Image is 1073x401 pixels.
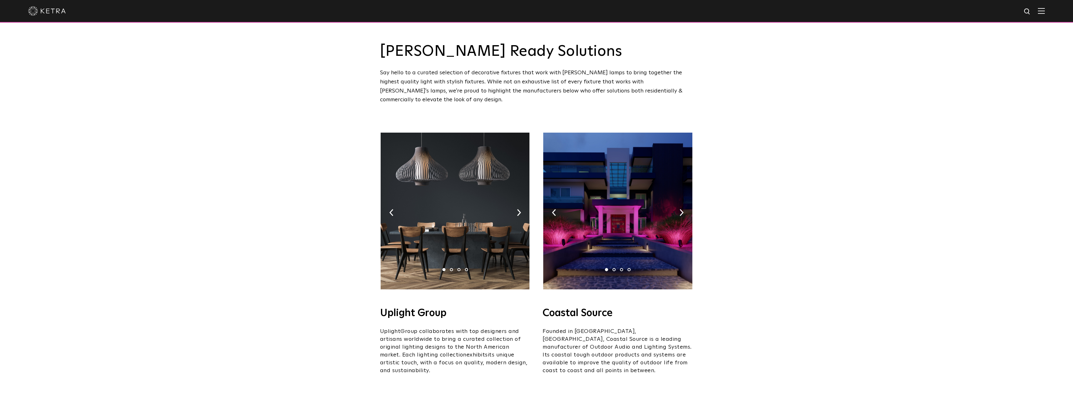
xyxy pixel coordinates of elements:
img: arrow-left-black.svg [389,209,393,216]
img: Uplight_Ketra_Image.jpg [381,133,529,289]
img: arrow-right-black.svg [517,209,521,216]
span: exhibits [466,352,488,358]
div: Say hello to a curated selection of decorative fixtures that work with [PERSON_NAME] lamps to bri... [380,68,693,104]
img: Hamburger%20Nav.svg [1038,8,1045,14]
img: search icon [1024,8,1031,16]
span: Uplight [380,329,401,334]
span: Founded in [GEOGRAPHIC_DATA], [GEOGRAPHIC_DATA], Coastal Source is a leading manufacturer of Outd... [543,329,692,373]
h4: Coastal Source [543,308,693,318]
img: ketra-logo-2019-white [28,6,66,16]
h4: Uplight Group [380,308,530,318]
img: 03-1.jpg [543,133,692,289]
img: arrow-right-black.svg [680,209,684,216]
span: Group collaborates with top designers and artisans worldwide to bring a curated collection of ori... [380,329,521,358]
img: arrow-left-black.svg [552,209,556,216]
h3: [PERSON_NAME] Ready Solutions [380,44,693,59]
span: its unique artistic touch, with a focus on quality, modern design, and sustainability. [380,352,528,373]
